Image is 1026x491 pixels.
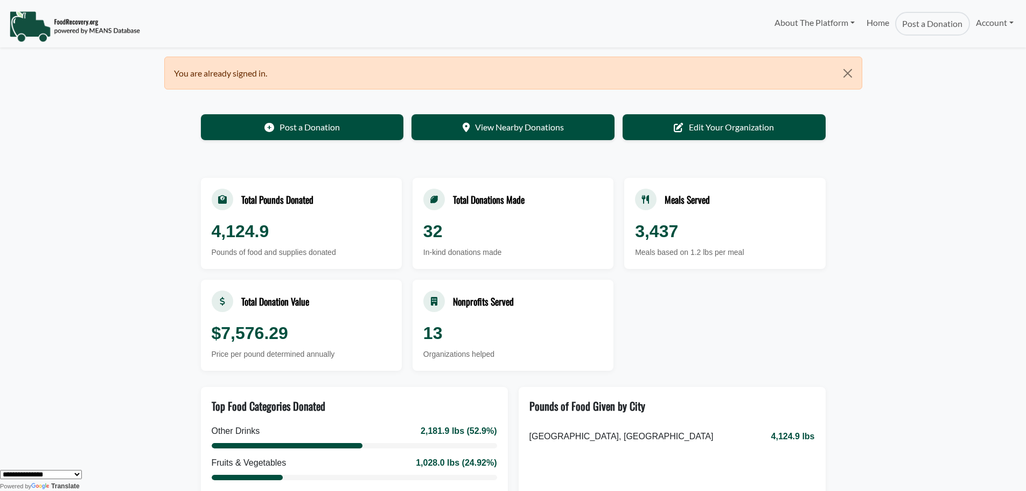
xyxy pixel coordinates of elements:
[635,247,814,258] div: Meals based on 1.2 lbs per meal
[241,192,313,206] div: Total Pounds Donated
[411,114,615,140] a: View Nearby Donations
[212,349,391,360] div: Price per pound determined annually
[453,294,514,308] div: Nonprofits Served
[31,483,51,490] img: Google Translate
[201,114,404,140] a: Post a Donation
[861,12,895,36] a: Home
[241,294,309,308] div: Total Donation Value
[212,457,287,469] div: Fruits & Vegetables
[529,430,714,443] span: [GEOGRAPHIC_DATA], [GEOGRAPHIC_DATA]
[421,425,497,438] div: 2,181.9 lbs (52.9%)
[895,12,969,36] a: Post a Donation
[768,12,860,33] a: About The Platform
[423,218,603,244] div: 32
[9,10,140,43] img: NavigationLogo_FoodRecovery-91c16205cd0af1ed486a0f1a7774a6544ea792ac00100771e7dd3ec7c0e58e41.png
[423,320,603,346] div: 13
[529,398,645,414] div: Pounds of Food Given by City
[164,57,862,89] div: You are already signed in.
[212,247,391,258] div: Pounds of food and supplies donated
[212,398,325,414] div: Top Food Categories Donated
[212,425,260,438] div: Other Drinks
[635,218,814,244] div: 3,437
[665,192,710,206] div: Meals Served
[771,430,815,443] span: 4,124.9 lbs
[970,12,1020,33] a: Account
[31,482,80,490] a: Translate
[212,218,391,244] div: 4,124.9
[623,114,826,140] a: Edit Your Organization
[416,457,497,469] div: 1,028.0 lbs (24.92%)
[834,57,861,89] button: Close
[423,247,603,258] div: In-kind donations made
[453,192,525,206] div: Total Donations Made
[423,349,603,360] div: Organizations helped
[212,320,391,346] div: $7,576.29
